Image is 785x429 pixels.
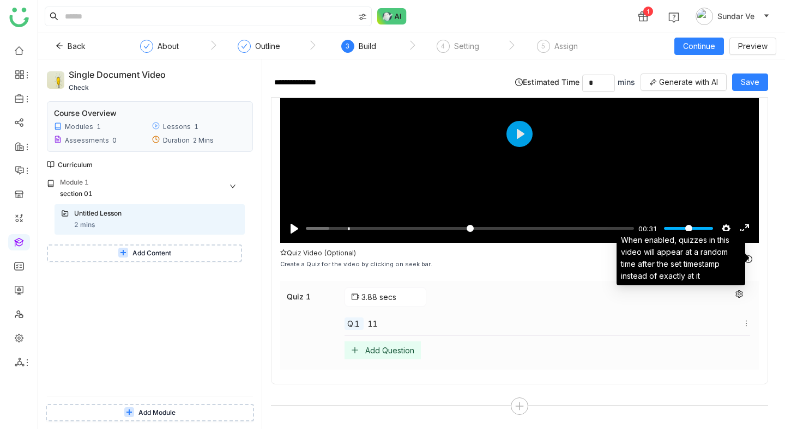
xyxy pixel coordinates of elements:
div: Current time [636,223,660,235]
div: Setting [454,40,479,53]
div: Single document video [69,68,231,82]
div: Estimated Time [515,73,768,92]
div: 1 [643,7,653,16]
div: About [140,40,179,59]
div: Create a Quiz for the video by clicking on seek bar. [280,258,432,270]
span: Sundar Ve [717,10,754,22]
div: When enabled, quizzes in this video will appear at a random time after the set timestamp instead ... [617,231,745,285]
span: Back [68,40,86,52]
div: Quiz 1 [287,287,322,305]
div: section 01 [60,189,222,199]
img: logo [9,8,29,27]
button: Play [506,121,533,147]
div: 2 Mins [193,136,214,144]
div: 1 [194,122,198,131]
input: Seek [306,223,634,234]
div: Duration [163,136,190,144]
img: search-type.svg [358,13,367,21]
div: Lessons [163,122,191,131]
span: 4 [441,42,445,50]
div: Assessments [65,136,109,144]
img: lms-folder.svg [61,210,69,217]
div: 1 [96,122,101,131]
div: Modules [65,122,93,131]
img: ask-buddy-normal.svg [377,8,407,24]
button: Add Module [46,404,254,421]
div: 0 [112,136,117,144]
div: Module 1section 01 [47,177,245,200]
img: help.svg [668,12,679,23]
div: Outline [255,40,280,53]
input: Volume [664,223,713,234]
span: Add Module [138,408,176,418]
div: About [158,40,179,53]
div: Add Question [365,346,414,355]
div: 4Setting [437,40,479,59]
div: check [69,82,231,93]
nz-steps: ` ` ` ` ` [117,33,607,59]
div: 2 mins [74,220,95,230]
span: Preview [738,40,768,52]
button: Sundar Ve [693,8,772,25]
span: mins [618,77,635,87]
span: Add Content [132,248,171,259]
span: 11 [368,318,378,329]
span: Continue [683,40,715,52]
button: Preview [729,38,776,55]
img: avatar [696,8,713,25]
button: Save [732,73,768,91]
div: Module 1 [60,177,89,188]
button: Back [47,38,94,55]
span: 5 [541,42,545,50]
div: Assign [554,40,578,53]
button: Play [286,220,303,237]
div: 3Build [341,40,376,59]
div: Untitled Lesson [74,209,219,219]
button: Add Content [47,244,242,262]
div: Q.1 [345,317,364,330]
button: Generate with AI [641,73,727,91]
div: Build [359,40,376,53]
div: 5Assign [537,40,578,59]
div: Curriculum [47,161,93,169]
div: Quiz Video (Optional) [280,248,432,258]
div: 3.88 secs [345,287,426,307]
span: 3 [346,42,349,50]
span: Save [741,76,759,88]
button: Continue [674,38,724,55]
div: Outline [238,40,280,59]
div: Course Overview [54,108,117,118]
span: Generate with AI [659,76,718,88]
